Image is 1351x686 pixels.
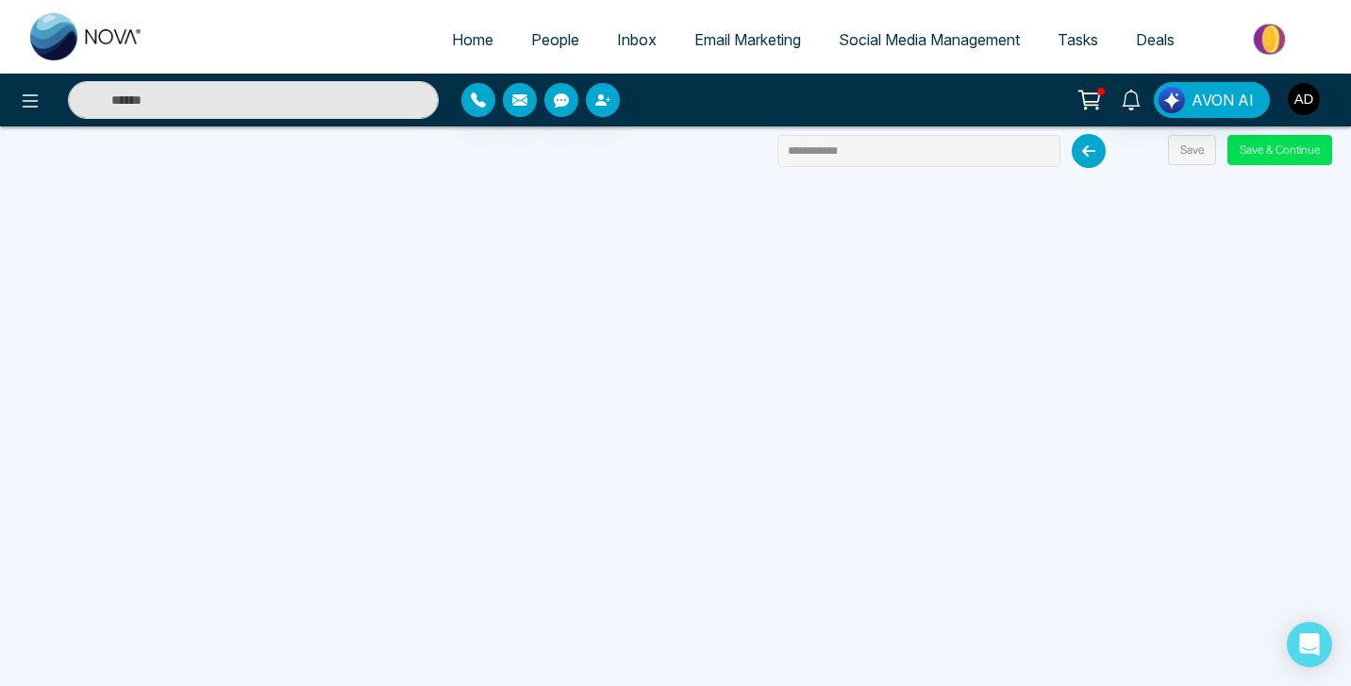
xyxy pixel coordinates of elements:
a: People [512,22,598,58]
button: Save [1168,135,1216,165]
img: Lead Flow [1159,87,1185,113]
a: Deals [1117,22,1193,58]
a: Home [433,22,512,58]
span: Tasks [1058,30,1098,49]
img: Nova CRM Logo [30,13,143,60]
img: User Avatar [1288,83,1320,115]
span: Email Marketing [694,30,801,49]
div: Open Intercom Messenger [1287,622,1332,667]
button: AVON AI [1154,82,1270,118]
button: Save & Continue [1227,135,1332,165]
span: Home [452,30,493,49]
span: Inbox [617,30,657,49]
span: Deals [1136,30,1175,49]
span: AVON AI [1192,89,1254,111]
span: Social Media Management [839,30,1020,49]
a: Social Media Management [820,22,1039,58]
img: Market-place.gif [1203,18,1340,60]
a: Email Marketing [675,22,820,58]
a: Tasks [1039,22,1117,58]
span: People [531,30,579,49]
a: Inbox [598,22,675,58]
